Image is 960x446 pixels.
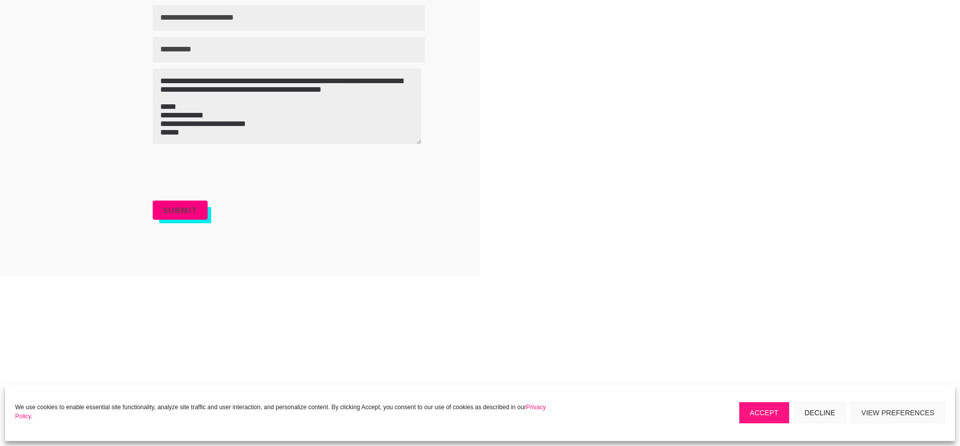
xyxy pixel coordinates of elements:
p: We use cookies to enable essential site functionality, analyze site traffic and user interaction,... [15,403,560,421]
iframe: reCAPTCHA [153,150,304,189]
button: Submit [153,201,208,220]
button: View preferences [851,402,945,423]
button: Accept [739,402,789,423]
a: Privacy Policy [15,404,546,420]
button: Decline [794,402,846,423]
